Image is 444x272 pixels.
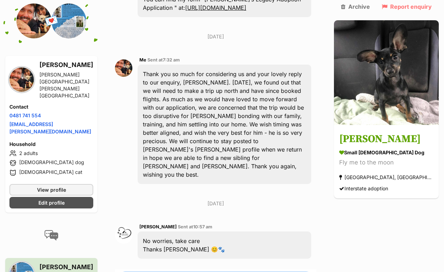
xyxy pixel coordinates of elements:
span: 💌 [44,14,59,29]
a: [EMAIL_ADDRESS][PERSON_NAME][DOMAIN_NAME] [9,121,91,134]
span: Sent at [178,224,212,229]
h3: [PERSON_NAME] [39,60,93,70]
img: conversation-icon-4a6f8262b818ee0b60e3300018af0b2d0b884aa5de6e9bcb8d3d4eeb1a70a7c4.svg [44,230,58,241]
a: [URL][DOMAIN_NAME] [185,4,246,11]
a: Edit profile [9,197,93,208]
span: View profile [37,186,66,193]
img: May Sivakumaran profile pic [115,59,132,77]
img: Dougie's Legacy Animal Rescue profile pic [51,3,86,38]
span: Edit profile [38,199,65,206]
span: Me [139,57,146,63]
img: Petrie [334,20,439,125]
a: Archive [341,3,370,10]
span: [PERSON_NAME] [139,224,177,229]
span: 10:57 am [193,224,212,229]
a: View profile [9,184,93,196]
div: Thank you so much for considering us and your lovely reply to our enquiry, [PERSON_NAME]. [DATE],... [138,65,311,184]
div: No worries, take care Thanks [PERSON_NAME] 😊🐾 [138,231,311,259]
div: Fly me to the moon [339,158,434,168]
p: [DATE] [115,200,316,207]
li: 2 adults [9,149,93,157]
div: small [DEMOGRAPHIC_DATA] Dog [339,149,434,156]
li: [DEMOGRAPHIC_DATA] dog [9,159,93,167]
a: [PERSON_NAME] small [DEMOGRAPHIC_DATA] Dog Fly me to the moon [GEOGRAPHIC_DATA], [GEOGRAPHIC_DATA... [334,126,439,199]
li: [DEMOGRAPHIC_DATA] cat [9,169,93,177]
div: [PERSON_NAME][GEOGRAPHIC_DATA][PERSON_NAME][GEOGRAPHIC_DATA] [39,71,93,99]
h3: [PERSON_NAME] [39,262,93,272]
p: [DATE] [115,33,316,40]
a: 0481 741 554 [9,112,41,118]
h3: [PERSON_NAME] [339,132,434,147]
img: May Sivakumaran profile pic [16,3,51,38]
div: Interstate adoption [339,184,388,193]
img: Emma Perry profile pic [115,226,132,244]
h4: Contact [9,103,93,110]
span: Sent at [147,57,180,63]
a: Report enquiry [382,3,432,10]
div: [GEOGRAPHIC_DATA], [GEOGRAPHIC_DATA] [339,173,434,182]
h4: Household [9,141,93,148]
img: May Sivakumaran profile pic [9,67,34,92]
span: 7:32 am [163,57,180,63]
